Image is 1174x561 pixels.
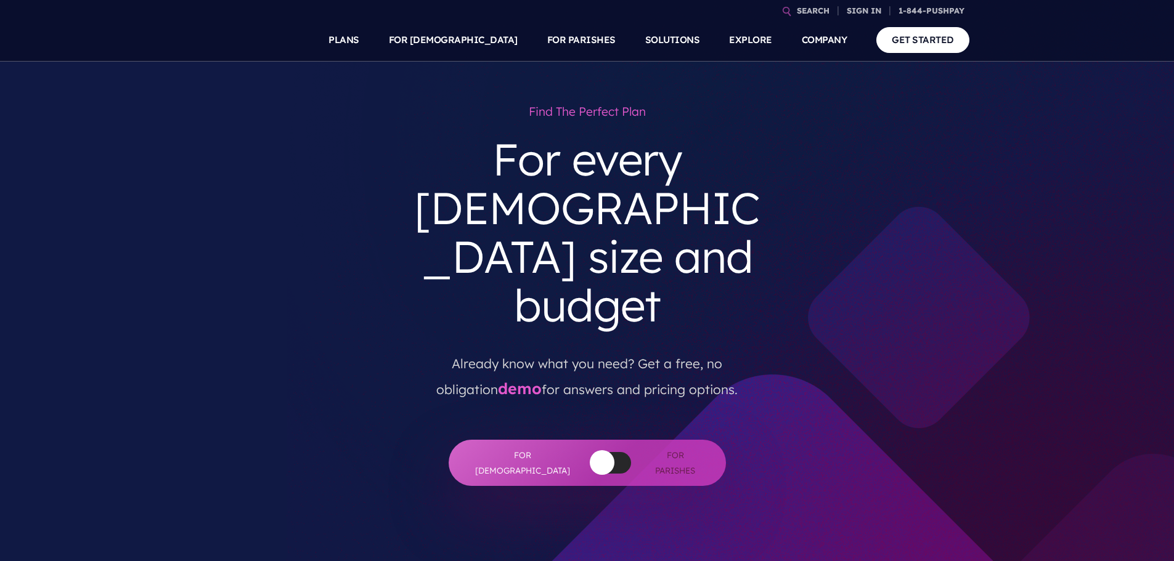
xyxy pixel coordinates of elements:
h3: For every [DEMOGRAPHIC_DATA] size and budget [401,125,773,340]
a: COMPANY [802,18,847,62]
p: Already know what you need? Get a free, no obligation for answers and pricing options. [410,340,764,403]
a: PLANS [328,18,359,62]
a: SOLUTIONS [645,18,700,62]
a: FOR [DEMOGRAPHIC_DATA] [389,18,518,62]
h1: Find the perfect plan [401,99,773,125]
a: demo [498,379,542,398]
span: For Parishes [650,448,701,478]
a: FOR PARISHES [547,18,616,62]
a: EXPLORE [729,18,772,62]
span: For [DEMOGRAPHIC_DATA] [473,448,572,478]
a: GET STARTED [876,27,969,52]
